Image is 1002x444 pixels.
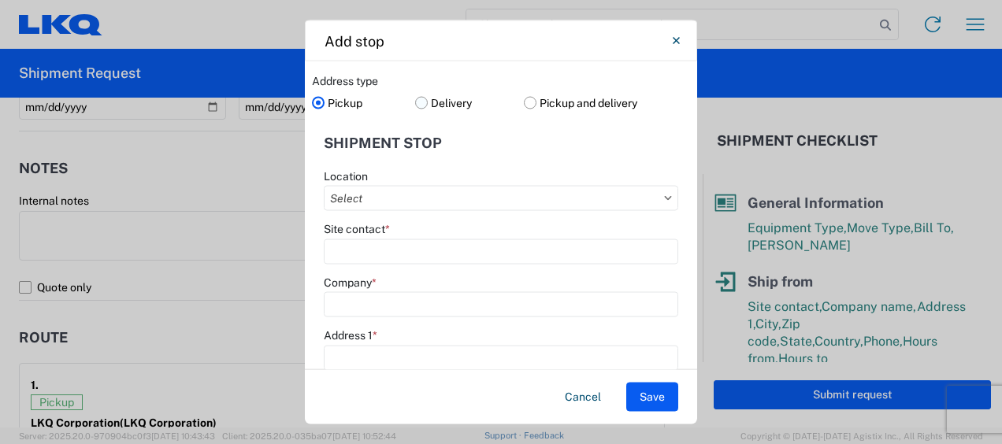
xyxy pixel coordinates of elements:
[325,30,384,51] h4: Add stop
[415,91,525,114] label: Delivery
[626,383,678,412] button: Save
[312,74,378,88] label: Address type
[324,186,678,211] input: Select
[324,168,368,183] label: Location
[324,275,377,289] label: Company
[552,383,614,412] button: Cancel
[312,91,415,114] label: Pickup
[660,25,692,57] button: Close
[324,135,442,151] h2: Shipment stop
[324,222,390,236] label: Site contact
[524,91,690,114] label: Pickup and delivery
[324,328,377,342] label: Address 1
